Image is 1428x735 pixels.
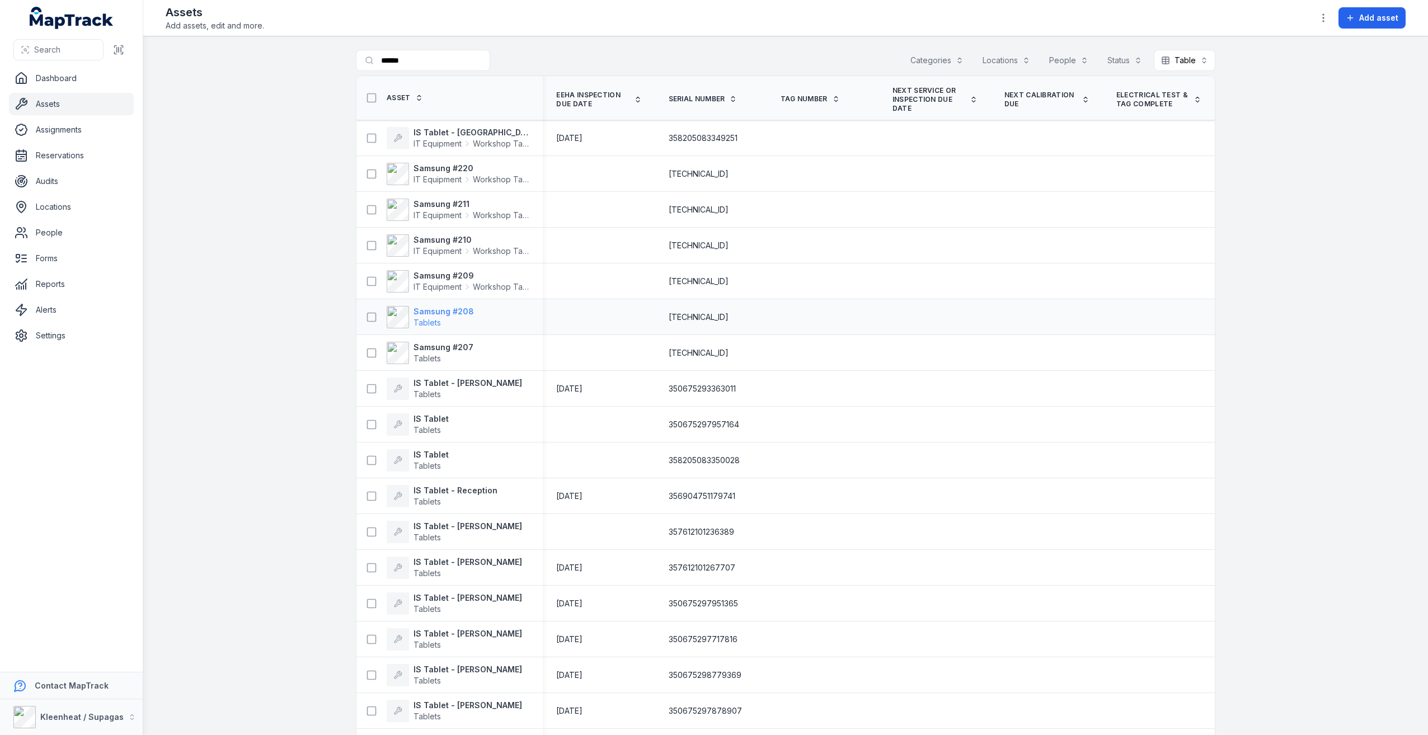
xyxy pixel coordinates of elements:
strong: IS Tablet - [PERSON_NAME] [414,557,522,568]
span: [DATE] [556,384,583,393]
span: Serial Number [669,95,725,103]
span: 356904751179741 [669,491,735,502]
a: IS Tablet - [GEOGRAPHIC_DATA] PlumbingIT EquipmentWorkshop Tablets [387,127,529,149]
span: [DATE] [556,133,583,143]
a: Alerts [9,299,134,321]
span: 350675297717816 [669,634,738,645]
a: Assets [9,93,134,115]
a: Asset [387,93,423,102]
strong: IS Tablet - Reception [414,485,497,496]
a: IS Tablet - [PERSON_NAME]Tablets [387,628,522,651]
span: Tablets [414,461,441,470]
strong: IS Tablet [414,449,449,460]
span: Add asset [1359,12,1398,23]
strong: IS Tablet - [PERSON_NAME] [414,378,522,389]
a: Tag Number [781,95,840,103]
a: IS Tablet - [PERSON_NAME]Tablets [387,664,522,686]
time: 30/04/2025, 12:00:00 am [556,634,583,645]
span: [TECHNICAL_ID] [669,276,729,287]
span: [DATE] [556,706,583,715]
time: 30/04/2025, 12:00:00 am [556,670,583,681]
a: Next Service or Inspection Due Date [892,86,978,113]
a: Reservations [9,144,134,167]
span: [DATE] [556,491,583,501]
button: Table [1154,50,1215,71]
time: 30/04/2025, 12:00:00 am [556,491,583,502]
a: Samsung #209IT EquipmentWorkshop Tablets [387,270,529,293]
span: 357612101267707 [669,562,735,573]
span: Add assets, edit and more. [166,20,264,31]
span: Tablets [414,604,441,614]
h2: Assets [166,4,264,20]
span: Workshop Tablets [473,281,529,293]
span: 350675297951365 [669,598,738,609]
a: IS Tablet - [PERSON_NAME]Tablets [387,521,522,543]
strong: Contact MapTrack [35,681,109,690]
span: Tag Number [781,95,828,103]
button: People [1042,50,1096,71]
a: Settings [9,324,134,347]
span: Tablets [414,425,441,435]
a: Audits [9,170,134,192]
span: Tablets [414,354,441,363]
a: IS TabletTablets [387,413,449,436]
span: Tablets [414,712,441,721]
span: IT Equipment [414,138,462,149]
span: Search [34,44,60,55]
span: [TECHNICAL_ID] [669,168,729,180]
span: [DATE] [556,670,583,680]
a: Serial Number [669,95,738,103]
span: [TECHNICAL_ID] [669,312,729,323]
span: Workshop Tablets [473,210,529,221]
strong: IS Tablet - [GEOGRAPHIC_DATA] Plumbing [414,127,529,138]
button: Status [1100,50,1149,71]
span: 358205083349251 [669,133,738,144]
span: Tablets [414,676,441,685]
button: Categories [903,50,971,71]
span: Workshop Tablets [473,246,529,257]
a: Samsung #207Tablets [387,342,473,364]
time: 01/01/2025, 12:00:00 am [556,133,583,144]
a: Samsung #211IT EquipmentWorkshop Tablets [387,199,529,221]
span: 350675293363011 [669,383,736,394]
span: [DATE] [556,563,583,572]
span: IT Equipment [414,281,462,293]
span: IT Equipment [414,246,462,257]
span: Asset [387,93,411,102]
span: IT Equipment [414,210,462,221]
span: 350675297957164 [669,419,739,430]
a: IS Tablet - [PERSON_NAME]Tablets [387,700,522,722]
a: Assignments [9,119,134,141]
span: 350675298779369 [669,670,741,681]
time: 30/04/2025, 12:00:00 am [556,598,583,609]
strong: Samsung #210 [414,234,529,246]
button: Locations [975,50,1037,71]
span: Workshop Tablets [473,138,529,149]
a: MapTrack [30,7,114,29]
span: Next Calibration Due [1004,91,1077,109]
a: Forms [9,247,134,270]
time: 30/04/2025, 12:00:00 am [556,562,583,573]
a: IS TabletTablets [387,449,449,472]
strong: Samsung #208 [414,306,474,317]
span: 357612101236389 [669,526,734,538]
time: 30/04/2025, 12:00:00 am [556,383,583,394]
a: EEHA Inspection Due Date [556,91,641,109]
a: IS Tablet - [PERSON_NAME]Tablets [387,592,522,615]
strong: IS Tablet - [PERSON_NAME] [414,700,522,711]
span: Tablets [414,389,441,399]
a: Next Calibration Due [1004,91,1089,109]
strong: Kleenheat / Supagas [40,712,124,722]
button: Search [13,39,104,60]
button: Add asset [1338,7,1406,29]
span: [TECHNICAL_ID] [669,204,729,215]
strong: IS Tablet - [PERSON_NAME] [414,521,522,532]
strong: Samsung #220 [414,163,529,174]
span: 358205083350028 [669,455,740,466]
strong: IS Tablet - [PERSON_NAME] [414,592,522,604]
a: IS Tablet - [PERSON_NAME]Tablets [387,378,522,400]
span: IT Equipment [414,174,462,185]
a: IS Tablet - [PERSON_NAME]Tablets [387,557,522,579]
span: EEHA Inspection Due Date [556,91,629,109]
a: Locations [9,196,134,218]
